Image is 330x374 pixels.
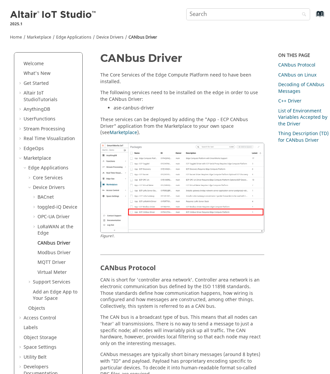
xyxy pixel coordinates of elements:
[32,194,38,201] span: Expand BACnet
[110,129,137,136] a: Marketplace
[33,184,65,191] a: Device Drivers
[112,233,114,239] span: 1
[38,269,67,276] a: Virtual Meter
[18,344,24,351] span: Expand Space Settings
[100,143,264,233] img: edge-ops-marketplace-app-ecp-canbus-driver.png
[18,145,24,152] span: Expand EdgeOps
[24,135,75,142] a: Real Time Visualization
[33,279,70,285] a: Support Services
[38,259,66,266] a: MQTT Driver
[24,80,49,87] a: Get Started
[38,204,77,211] a: toggled-iQ Device
[278,62,315,69] a: CANbus Protocol
[28,305,45,312] a: Objects
[38,213,70,220] a: OPC-UA Driver
[18,364,24,370] span: Expand Developers Documentation
[28,175,33,181] span: Expand Core Services
[32,204,38,211] span: Expand toggled-iQ Device
[100,116,264,136] p: These services can be deployed by adding the "App - ECP CANbus Driver" application from the Marke...
[114,105,264,113] li: ase-canbus-driver
[18,155,24,162] span: Collapse Marketplace
[100,233,115,239] span: Figure
[18,80,24,87] span: Expand Get Started
[24,125,65,132] a: Stream Processing
[100,277,264,309] p: CAN is short for 'controller area network'. Controller area network is an electronic communicatio...
[56,34,91,40] a: Edge Applications
[278,107,327,127] a: List of Environment Variables Accepted by the Driver
[96,34,124,40] a: Device Drivers
[23,165,28,171] span: Collapse Edge Applications
[100,314,264,347] p: The CAN bus is a broadcast type of bus. This means that all nodes can 'hear' all transmissions. T...
[33,174,63,181] a: Core Services
[24,324,38,331] a: Labels
[24,314,56,321] a: Access Control
[24,344,56,351] a: Space Settings
[24,70,50,77] a: What's New
[100,255,264,275] h2: CANbus Protocol
[38,240,70,247] a: CANbus Driver
[18,106,24,113] span: Expand AnythingDB
[100,90,264,113] div: The following services need to be installed on the edge in order to use the CANbus Driver:
[128,34,157,40] a: CANbus Driver
[293,8,312,21] button: Search
[34,115,55,122] span: Functions
[28,184,33,191] span: Collapse Device Drivers
[100,52,264,64] h1: CANbus Driver
[278,81,324,95] a: Decoding of CANbus Messages
[18,354,24,361] span: Expand Utility Belt
[305,14,320,21] a: Go to index terms page
[10,21,97,27] p: 2025.1
[24,90,44,103] span: Altair IoT Studio
[18,116,24,122] span: Expand UserFunctions
[38,223,73,237] a: LoRaWAN at the Edge
[278,72,316,79] a: CANbus on Linux
[38,249,71,256] a: Modbus Driver
[38,194,54,201] a: BACnet
[32,224,38,230] span: Expand LoRaWAN at the Edge
[10,34,22,40] a: Home
[278,130,329,144] a: Thing Description (TD) for CANbus Driver
[24,145,44,152] a: EdgeOps
[278,52,330,59] div: On this page
[18,90,24,96] span: Expand Altair IoT StudioTutorials
[27,34,51,40] a: Marketplace
[24,155,51,162] a: Marketplace
[100,72,264,85] p: The Core Services of the Edge Compute Platform need to have been installed.
[18,126,24,132] span: Expand Stream Processing
[18,135,24,142] span: Expand Real Time Visualization
[24,354,46,361] a: Utility Belt
[33,288,77,302] a: Add an Edge App to Your Space
[24,60,44,67] a: Welcome
[18,315,24,321] span: Expand Access Control
[10,10,97,20] img: Altair IoT Studio
[28,279,33,285] span: Expand Support Services
[114,233,115,239] span: .
[24,90,57,103] a: Altair IoT StudioTutorials
[24,106,50,113] a: AnythingDB
[186,8,310,20] input: Search query
[24,334,57,341] a: Object Storage
[32,214,38,220] span: Expand OPC-UA Driver
[278,97,301,104] a: C++ Driver
[28,164,68,171] a: Edge Applications
[24,115,55,122] a: UserFunctions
